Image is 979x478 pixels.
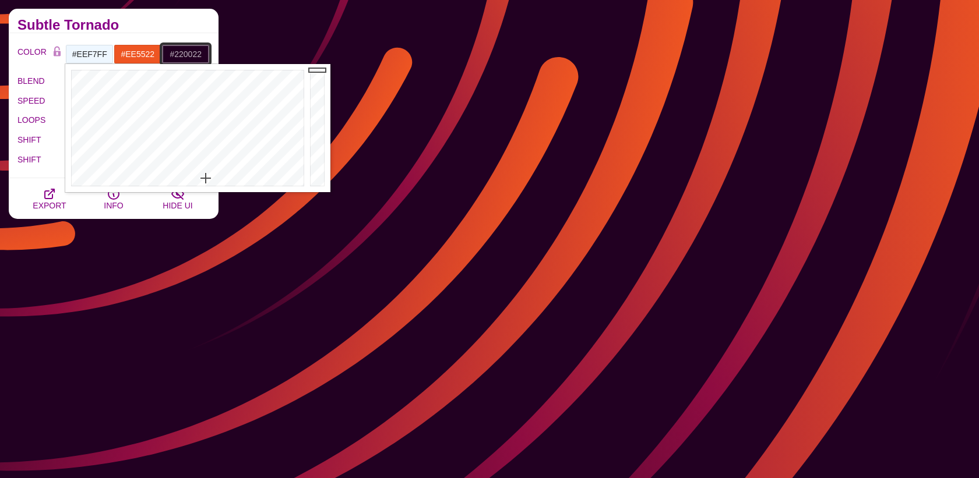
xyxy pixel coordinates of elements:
[17,20,210,30] h2: Subtle Tornado
[33,201,66,210] span: EXPORT
[146,178,210,219] button: HIDE UI
[17,73,66,88] label: BLEND
[17,44,48,64] label: COLOR
[82,178,146,219] button: INFO
[163,201,192,210] span: HIDE UI
[17,178,82,219] button: EXPORT
[17,152,66,167] label: SHIFT
[48,44,66,61] button: Color Lock
[17,112,66,128] label: LOOPS
[104,201,123,210] span: INFO
[17,132,66,147] label: SHIFT
[17,93,66,108] label: SPEED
